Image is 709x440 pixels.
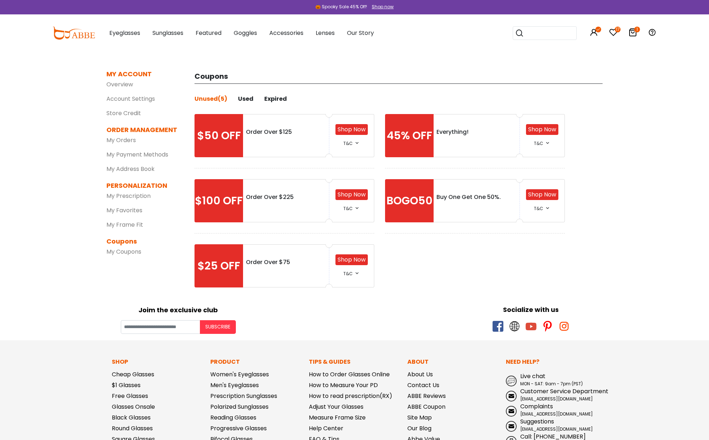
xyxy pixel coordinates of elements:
div: Unused [195,95,227,103]
span: Sunglasses [152,29,183,37]
a: Suggestions [EMAIL_ADDRESS][DOMAIN_NAME] [506,417,597,432]
a: 17 [609,30,618,38]
span: [EMAIL_ADDRESS][DOMAIN_NAME] [520,411,593,417]
i: 17 [615,27,621,32]
a: Store Credit [106,109,141,117]
a: My Prescription [106,192,151,200]
span: facebook [493,321,503,332]
dt: MY ACCOUNT [106,69,152,79]
a: My Frame Fit [106,221,143,229]
p: Shop [112,358,203,366]
span: pinterest [542,321,553,332]
div: Expired [264,95,287,103]
a: Progressive Glasses [210,424,267,432]
p: Product [210,358,302,366]
div: Shop now [372,4,394,10]
span: [EMAIL_ADDRESS][DOMAIN_NAME] [520,396,593,402]
span: T&C [343,271,353,277]
span: Eyeglasses [109,29,140,37]
div: 45% OFF [385,114,434,157]
span: Featured [196,29,221,37]
div: Order Over $125 [246,128,326,136]
a: How to read prescription(RX) [309,392,392,400]
div: Order Over $225 [246,193,326,201]
p: Need Help? [506,358,597,366]
dt: PERSONALIZATION [106,181,178,190]
a: 1 [628,30,637,38]
img: abbeglasses.com [52,27,95,40]
span: twitter [509,321,520,332]
a: Overview [106,80,133,89]
span: MON - SAT: 9am - 7pm (PST) [520,381,583,387]
a: Prescription Sunglasses [210,392,277,400]
a: ABBE Coupon [407,403,445,411]
div: Buy One Get One 50%. [436,193,517,201]
a: How to Order Glasses Online [309,370,390,378]
a: Shop Now [528,125,556,133]
span: youtube [526,321,536,332]
a: Contact Us [407,381,439,389]
div: Order Over $75 [246,258,326,267]
a: Men's Eyeglasses [210,381,259,389]
span: instagram [559,321,570,332]
a: ABBE Reviews [407,392,446,400]
div: $50 OFF [195,114,243,157]
span: Customer Service Department [520,387,608,395]
span: T&C [534,140,543,146]
a: How to Measure Your PD [309,381,378,389]
dt: ORDER MANAGEMENT [106,125,178,135]
a: $1 Glasses [112,381,141,389]
span: Complaints [520,402,553,410]
a: Polarized Sunglasses [210,403,269,411]
a: Round Glasses [112,424,153,432]
p: Tips & Guides [309,358,400,366]
div: 🎃 Spooky Sale 45% Off! [315,4,367,10]
div: BOGO50 [385,179,434,222]
dt: Coupons [106,236,178,246]
p: About [407,358,499,366]
a: Reading Glasses [210,413,256,422]
a: Account Settings [106,95,155,103]
a: Shop Now [338,125,366,133]
a: Measure Frame Size [309,413,366,422]
div: Socialize with us [358,305,704,314]
span: Accessories [269,29,303,37]
i: 1 [634,27,640,32]
a: Adjust Your Glasses [309,403,363,411]
a: Help Center [309,424,343,432]
div: Everything! [436,128,517,136]
a: Customer Service Department [EMAIL_ADDRESS][DOMAIN_NAME] [506,387,597,402]
a: Cheap Glasses [112,370,154,378]
span: Suggestions [520,417,554,426]
a: Site Map [407,413,432,422]
a: Complaints [EMAIL_ADDRESS][DOMAIN_NAME] [506,402,597,417]
a: Glasses Onsale [112,403,155,411]
a: Black Glasses [112,413,151,422]
a: About Us [407,370,433,378]
h5: Coupons [195,69,603,84]
a: Shop Now [528,190,556,199]
div: $100 OFF [195,179,243,222]
a: My Payment Methods [106,150,168,159]
a: Shop Now [338,255,366,264]
span: T&C [343,140,353,146]
a: My Favorites [106,206,142,214]
a: My Coupons [106,248,141,256]
span: [EMAIL_ADDRESS][DOMAIN_NAME] [520,426,593,432]
input: Your email [121,320,200,334]
a: Shop now [368,4,394,10]
a: Shop Now [338,190,366,199]
div: Used [238,95,253,103]
div: $25 OFF [195,244,243,287]
span: T&C [343,205,353,212]
a: Our Blog [407,424,431,432]
a: Free Glasses [112,392,148,400]
span: Lenses [316,29,335,37]
div: Joim the exclusive club [5,304,351,315]
a: Women's Eyeglasses [210,370,269,378]
a: My Address Book [106,165,155,173]
span: Our Story [347,29,374,37]
span: (5) [218,95,227,103]
span: Live chat [520,372,545,380]
span: Goggles [234,29,257,37]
